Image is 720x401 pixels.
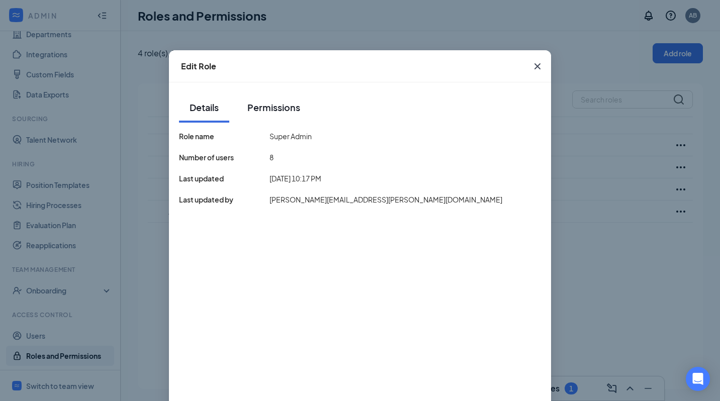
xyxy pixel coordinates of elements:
span: Number of users [179,152,234,163]
button: Close [524,50,551,82]
span: [DATE] 10:17 PM [269,173,321,184]
span: 8 [269,152,274,163]
div: Permissions [247,101,300,114]
span: [PERSON_NAME][EMAIL_ADDRESS][PERSON_NAME][DOMAIN_NAME] [269,194,502,205]
span: Role name [179,131,214,142]
div: Details [189,101,219,114]
span: Super Admin [269,131,312,142]
div: Open Intercom Messenger [686,367,710,391]
div: Edit Role [181,61,216,72]
span: Last updated by [179,194,233,205]
span: Last updated [179,173,224,184]
svg: Cross [531,60,544,72]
